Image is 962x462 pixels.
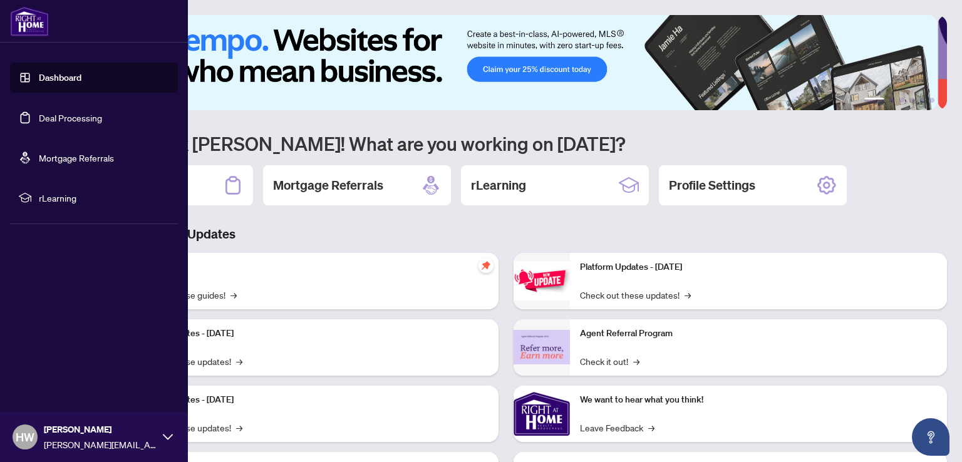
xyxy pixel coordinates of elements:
p: Platform Updates - [DATE] [132,393,489,407]
a: Check it out!→ [580,354,639,368]
span: → [648,421,654,434]
span: rLearning [39,191,169,205]
p: Platform Updates - [DATE] [132,327,489,341]
img: We want to hear what you think! [514,386,570,442]
p: Platform Updates - [DATE] [580,260,937,274]
span: HW [16,428,34,446]
span: → [236,354,242,368]
img: Agent Referral Program [514,330,570,364]
p: We want to hear what you think! [580,393,937,407]
h2: Profile Settings [669,177,755,194]
img: Slide 0 [65,15,938,110]
button: Open asap [912,418,949,456]
a: Deal Processing [39,112,102,123]
span: → [685,288,691,302]
img: Platform Updates - June 23, 2025 [514,261,570,300]
span: → [230,288,237,302]
button: 4 [909,98,914,103]
p: Self-Help [132,260,489,274]
h2: Mortgage Referrals [273,177,383,194]
a: Leave Feedback→ [580,421,654,434]
span: → [236,421,242,434]
a: Check out these updates!→ [580,288,691,302]
a: Mortgage Referrals [39,152,114,163]
span: [PERSON_NAME] [44,423,157,436]
h1: Welcome back [PERSON_NAME]! What are you working on [DATE]? [65,131,947,155]
h3: Brokerage & Industry Updates [65,225,947,243]
a: Dashboard [39,72,81,83]
img: logo [10,6,49,36]
span: pushpin [478,258,494,273]
button: 1 [864,98,884,103]
button: 6 [929,98,934,103]
h2: rLearning [471,177,526,194]
button: 2 [889,98,894,103]
p: Agent Referral Program [580,327,937,341]
button: 3 [899,98,904,103]
span: [PERSON_NAME][EMAIL_ADDRESS][PERSON_NAME][PERSON_NAME][DOMAIN_NAME] [44,438,157,451]
button: 5 [919,98,924,103]
span: → [633,354,639,368]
